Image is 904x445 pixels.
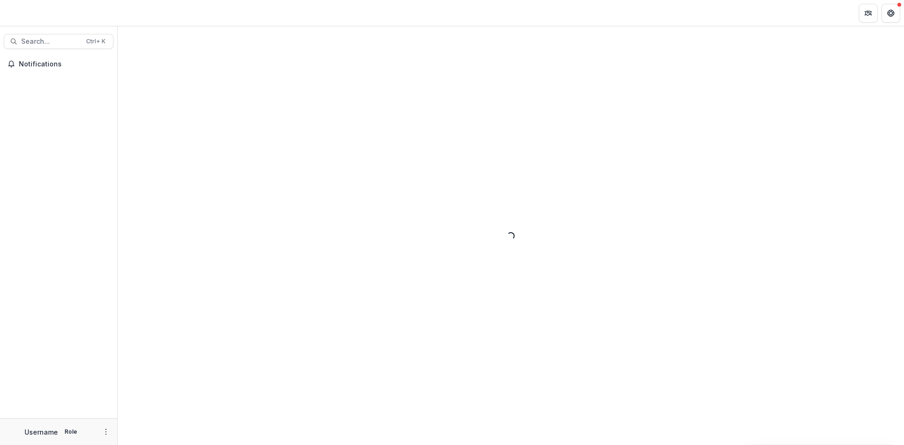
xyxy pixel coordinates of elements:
p: Role [62,428,80,436]
button: More [100,426,112,437]
button: Partners [859,4,878,23]
div: Ctrl + K [84,36,107,47]
button: Notifications [4,57,113,72]
span: Notifications [19,60,110,68]
button: Search... [4,34,113,49]
span: Search... [21,38,81,46]
button: Get Help [881,4,900,23]
p: Username [24,427,58,437]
